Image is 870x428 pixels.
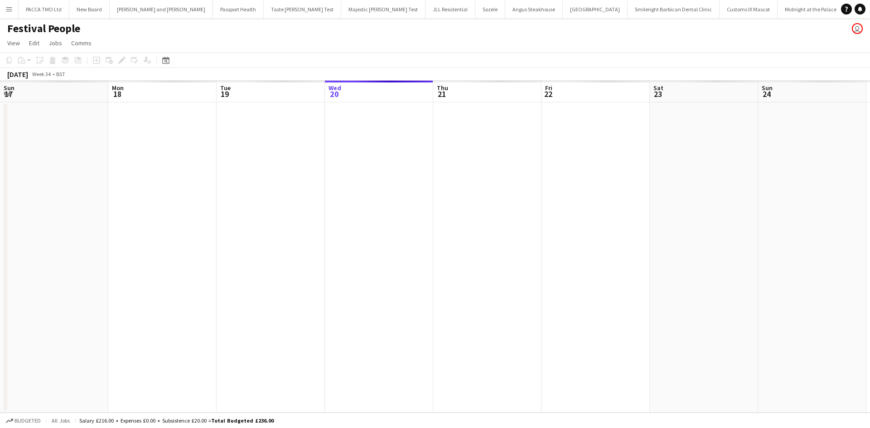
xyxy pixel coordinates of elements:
span: Jobs [48,39,62,47]
a: Comms [68,37,95,49]
span: Comms [71,39,92,47]
button: Smileright Barbican Dental Clinic [628,0,720,18]
span: 24 [760,89,773,99]
span: Total Budgeted £236.00 [211,417,274,424]
span: Budgeted [14,418,41,424]
h1: Festival People [7,22,80,35]
span: 20 [327,89,341,99]
div: Salary £216.00 + Expenses £0.00 + Subsistence £20.00 = [79,417,274,424]
span: View [7,39,20,47]
a: View [4,37,24,49]
span: Mon [112,84,124,92]
app-user-avatar: Spencer Blackwell [852,23,863,34]
span: 22 [544,89,552,99]
button: Customs IX Mascot [720,0,778,18]
span: Wed [329,84,341,92]
button: JLL Residential [425,0,475,18]
a: Edit [25,37,43,49]
span: Thu [437,84,448,92]
button: [GEOGRAPHIC_DATA] [563,0,628,18]
button: Angus Steakhouse [505,0,563,18]
span: Edit [29,39,39,47]
span: Sun [4,84,14,92]
button: [PERSON_NAME] and [PERSON_NAME] [110,0,213,18]
div: BST [56,71,65,77]
button: Budgeted [5,416,42,426]
span: Tue [220,84,231,92]
span: Sat [653,84,663,92]
span: 17 [2,89,14,99]
span: 23 [652,89,663,99]
span: 18 [111,89,124,99]
span: All jobs [50,417,72,424]
button: Majestic [PERSON_NAME] Test [341,0,425,18]
button: Sozele [475,0,505,18]
button: Passport Health [213,0,264,18]
button: Taste [PERSON_NAME] Test [264,0,341,18]
span: 21 [435,89,448,99]
span: Sun [762,84,773,92]
span: 19 [219,89,231,99]
button: New Board [69,0,110,18]
div: [DATE] [7,70,28,79]
button: PACCA TMO Ltd [19,0,69,18]
span: Fri [545,84,552,92]
span: Week 34 [30,71,53,77]
a: Jobs [45,37,66,49]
